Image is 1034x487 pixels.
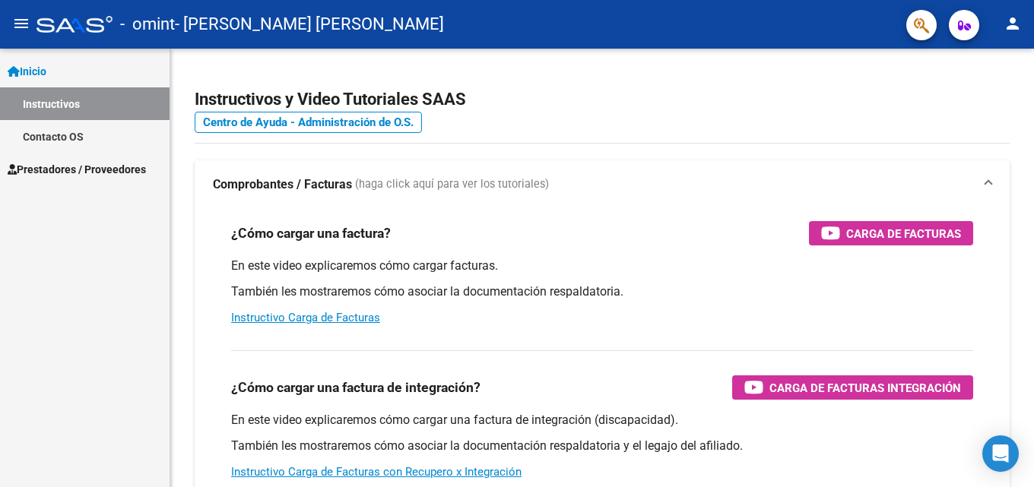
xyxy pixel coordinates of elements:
[231,412,973,428] p: En este video explicaremos cómo cargar una factura de integración (discapacidad).
[120,8,175,41] span: - omint
[195,85,1010,114] h2: Instructivos y Video Tutoriales SAAS
[846,224,961,243] span: Carga de Facturas
[195,160,1010,209] mat-expansion-panel-header: Comprobantes / Facturas (haga click aquí para ver los tutoriales)
[231,258,973,274] p: En este video explicaremos cómo cargar facturas.
[982,435,1019,472] div: Open Intercom Messenger
[195,112,422,133] a: Centro de Ayuda - Administración de O.S.
[231,283,973,300] p: También les mostraremos cómo asociar la documentación respaldatoria.
[231,377,481,398] h3: ¿Cómo cargar una factura de integración?
[769,378,961,397] span: Carga de Facturas Integración
[231,438,973,454] p: También les mostraremos cómo asociar la documentación respaldatoria y el legajo del afiliado.
[231,311,380,324] a: Instructivo Carga de Facturas
[231,465,522,479] a: Instructivo Carga de Facturas con Recupero x Integración
[8,63,46,80] span: Inicio
[8,161,146,178] span: Prestadores / Proveedores
[732,375,973,400] button: Carga de Facturas Integración
[809,221,973,245] button: Carga de Facturas
[231,223,391,244] h3: ¿Cómo cargar una factura?
[175,8,444,41] span: - [PERSON_NAME] [PERSON_NAME]
[213,176,352,193] strong: Comprobantes / Facturas
[12,14,30,33] mat-icon: menu
[355,176,549,193] span: (haga click aquí para ver los tutoriales)
[1004,14,1022,33] mat-icon: person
